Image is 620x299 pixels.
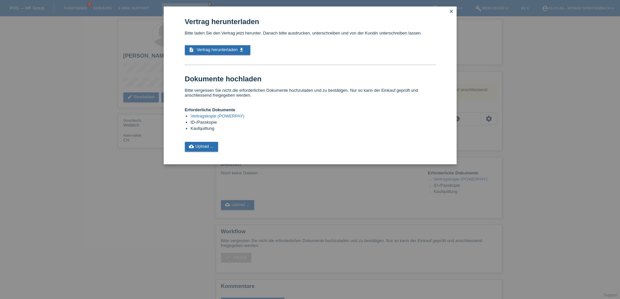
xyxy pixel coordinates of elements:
[185,88,435,98] p: Bitte vergessen Sie nicht die erforderlichen Dokumente hochzuladen und zu bestätigen. Nur so kann...
[449,9,454,14] i: close
[185,142,218,152] a: cloud_uploadUpload ...
[197,47,238,52] span: Vertrag herunterladen
[185,75,435,83] h1: Dokumente hochladen
[447,8,456,16] a: close
[185,45,250,55] a: description Vertrag herunterladen get_app
[189,144,194,149] i: cloud_upload
[191,114,244,118] a: Vertragskopie (POWERPAY)
[191,126,435,132] li: Kaufquittung
[185,107,435,112] h4: Erforderliche Dokumente
[185,18,435,26] h1: Vertrag herunterladen
[191,120,435,126] li: ID-/Passkopie
[185,31,435,35] p: Bitte laden Sie den Vertrag jetzt herunter. Danach bitte ausdrucken, unterschreiben und von der K...
[239,47,244,52] i: get_app
[189,47,194,52] i: description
